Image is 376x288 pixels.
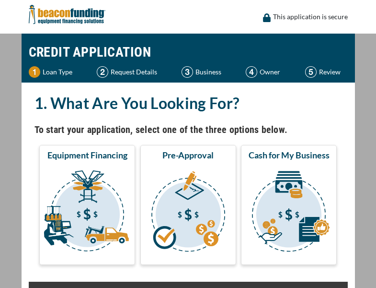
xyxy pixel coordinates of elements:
img: Pre-Approval [142,165,234,261]
img: Equipment Financing [41,165,133,261]
p: Business [195,66,221,78]
button: Equipment Financing [39,145,135,265]
img: Step 3 [182,66,193,78]
h2: 1. What Are You Looking For? [34,92,342,114]
p: Request Details [111,66,157,78]
img: Cash for My Business [243,165,335,261]
p: This application is secure [273,11,348,23]
img: Step 1 [29,66,40,78]
h1: CREDIT APPLICATION [29,38,348,66]
p: Review [319,66,341,78]
span: Cash for My Business [249,149,330,161]
span: Equipment Financing [47,149,127,161]
img: Step 2 [97,66,108,78]
button: Pre-Approval [140,145,236,265]
p: Loan Type [43,66,72,78]
span: Pre-Approval [162,149,214,161]
img: lock icon to convery security [263,13,271,22]
p: Owner [260,66,280,78]
img: Step 5 [305,66,317,78]
h4: To start your application, select one of the three options below. [34,121,342,138]
button: Cash for My Business [241,145,337,265]
img: Step 4 [246,66,257,78]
